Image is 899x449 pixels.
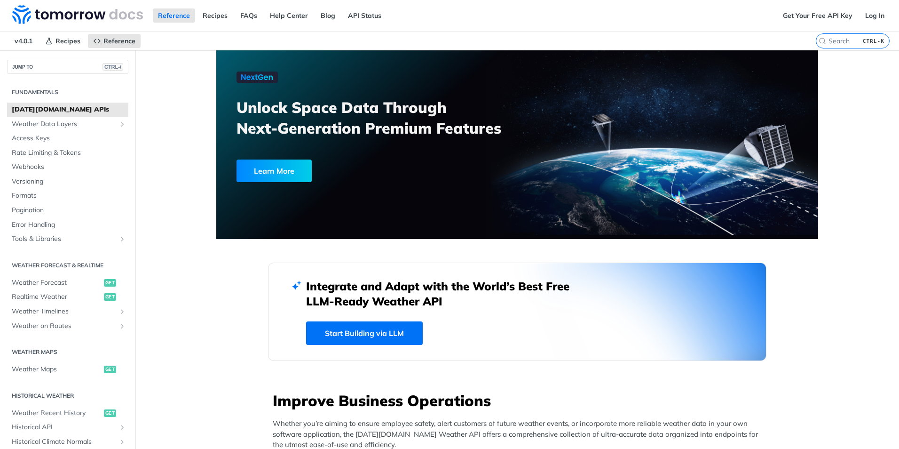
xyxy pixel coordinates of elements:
span: Weather Recent History [12,409,102,418]
span: Weather Maps [12,365,102,374]
span: Recipes [55,37,80,45]
a: Blog [315,8,340,23]
span: get [104,366,116,373]
a: FAQs [235,8,262,23]
span: Rate Limiting & Tokens [12,148,126,158]
a: Pagination [7,203,128,217]
a: Reference [153,8,195,23]
a: Historical Climate NormalsShow subpages for Historical Climate Normals [7,435,128,449]
a: Versioning [7,175,128,189]
a: Weather Forecastget [7,276,128,290]
span: Historical API [12,423,116,432]
h2: Fundamentals [7,88,128,96]
span: Weather Data Layers [12,120,116,129]
a: API Status [343,8,386,23]
button: Show subpages for Historical Climate Normals [118,438,126,446]
a: Rate Limiting & Tokens [7,146,128,160]
button: JUMP TOCTRL-/ [7,60,128,74]
span: get [104,293,116,301]
a: Formats [7,189,128,203]
span: Weather on Routes [12,321,116,331]
span: v4.0.1 [9,34,38,48]
span: Webhooks [12,162,126,172]
div: Learn More [237,160,312,182]
span: [DATE][DOMAIN_NAME] APIs [12,105,126,114]
span: Tools & Libraries [12,234,116,244]
a: Historical APIShow subpages for Historical API [7,420,128,434]
kbd: CTRL-K [860,36,887,46]
a: Recipes [197,8,233,23]
a: Tools & LibrariesShow subpages for Tools & Libraries [7,232,128,246]
a: Weather Data LayersShow subpages for Weather Data Layers [7,117,128,131]
button: Show subpages for Weather Timelines [118,308,126,315]
span: get [104,409,116,417]
a: Realtime Weatherget [7,290,128,304]
h3: Unlock Space Data Through Next-Generation Premium Features [237,97,528,138]
button: Show subpages for Weather Data Layers [118,120,126,128]
span: Realtime Weather [12,292,102,302]
span: Error Handling [12,220,126,230]
h2: Historical Weather [7,392,128,400]
img: NextGen [237,72,278,83]
span: Versioning [12,177,126,186]
h2: Integrate and Adapt with the World’s Best Free LLM-Ready Weather API [306,279,584,309]
span: Weather Forecast [12,278,102,288]
a: Webhooks [7,160,128,174]
button: Show subpages for Tools & Libraries [118,235,126,243]
img: Tomorrow.io Weather API Docs [12,5,143,24]
span: CTRL-/ [103,63,123,71]
a: Weather TimelinesShow subpages for Weather Timelines [7,305,128,319]
svg: Search [819,37,826,45]
a: Weather Recent Historyget [7,406,128,420]
a: Get Your Free API Key [778,8,858,23]
button: Show subpages for Historical API [118,424,126,431]
a: Learn More [237,160,469,182]
h3: Improve Business Operations [273,390,766,411]
a: Help Center [265,8,313,23]
a: Log In [860,8,890,23]
a: [DATE][DOMAIN_NAME] APIs [7,103,128,117]
button: Show subpages for Weather on Routes [118,322,126,330]
a: Reference [88,34,141,48]
span: get [104,279,116,287]
h2: Weather Forecast & realtime [7,261,128,270]
span: Access Keys [12,134,126,143]
a: Start Building via LLM [306,321,423,345]
span: Historical Climate Normals [12,437,116,447]
a: Recipes [40,34,86,48]
span: Weather Timelines [12,307,116,316]
span: Reference [103,37,135,45]
a: Weather Mapsget [7,362,128,377]
a: Error Handling [7,218,128,232]
span: Pagination [12,206,126,215]
a: Access Keys [7,131,128,145]
h2: Weather Maps [7,348,128,356]
span: Formats [12,191,126,200]
a: Weather on RoutesShow subpages for Weather on Routes [7,319,128,333]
